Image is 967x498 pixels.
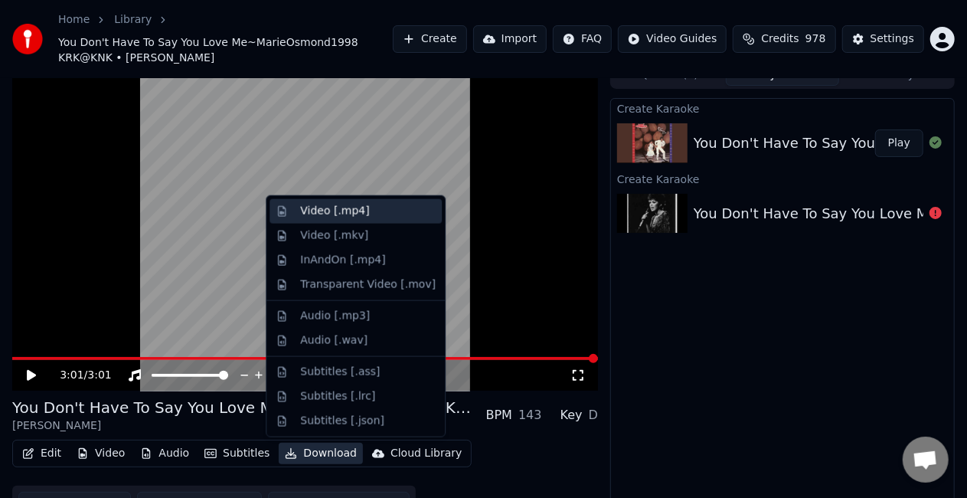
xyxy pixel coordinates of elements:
[300,389,375,405] div: Subtitles [.lrc]
[393,25,467,53] button: Create
[60,368,83,383] span: 3:01
[486,406,512,424] div: BPM
[87,368,111,383] span: 3:01
[300,309,370,324] div: Audio [.mp3]
[279,443,363,464] button: Download
[300,253,386,268] div: InAndOn [.mp4]
[611,169,954,188] div: Create Karaoke
[300,204,369,219] div: Video [.mp4]
[553,25,612,53] button: FAQ
[300,414,384,429] div: Subtitles [.json]
[618,25,727,53] button: Video Guides
[903,437,949,483] div: Open chat
[761,31,799,47] span: Credits
[300,277,436,293] div: Transparent Video [.mov]
[60,368,96,383] div: /
[58,12,393,66] nav: breadcrumb
[560,406,583,424] div: Key
[473,25,547,53] button: Import
[518,406,542,424] div: 143
[805,31,826,47] span: 978
[300,365,380,380] div: Subtitles [.ass]
[12,397,472,418] div: You Don't Have To Say You Love Me~MarieOsmond1998 KRK@KNK
[875,129,923,157] button: Play
[842,25,924,53] button: Settings
[198,443,276,464] button: Subtitles
[58,35,393,66] span: You Don't Have To Say You Love Me~MarieOsmond1998 KRK@KNK • [PERSON_NAME]
[12,24,43,54] img: youka
[589,406,598,424] div: D
[58,12,90,28] a: Home
[733,25,835,53] button: Credits978
[300,333,368,349] div: Audio [.wav]
[70,443,131,464] button: Video
[611,99,954,117] div: Create Karaoke
[134,443,195,464] button: Audio
[114,12,152,28] a: Library
[390,446,462,461] div: Cloud Library
[16,443,67,464] button: Edit
[871,31,914,47] div: Settings
[300,228,368,244] div: Video [.mkv]
[12,418,472,434] div: [PERSON_NAME]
